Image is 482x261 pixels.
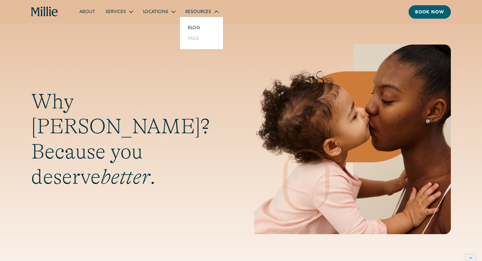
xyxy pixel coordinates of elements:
[180,17,223,49] nav: Resources
[138,6,180,17] div: Locations
[100,6,138,17] div: Services
[183,22,205,33] a: Blog
[74,6,100,17] a: About
[101,165,150,189] em: better
[415,9,444,16] div: Book now
[185,9,211,16] div: Resources
[409,5,451,19] a: Book now
[143,9,168,16] div: Locations
[180,6,223,17] div: Resources
[254,45,451,234] img: Mother and baby sharing a kiss, highlighting the emotional bond and nurturing care at the heart o...
[183,33,205,44] a: FAQs
[31,7,58,17] a: home
[106,9,126,16] div: Services
[31,89,228,190] h1: Why [PERSON_NAME]? Because you deserve .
